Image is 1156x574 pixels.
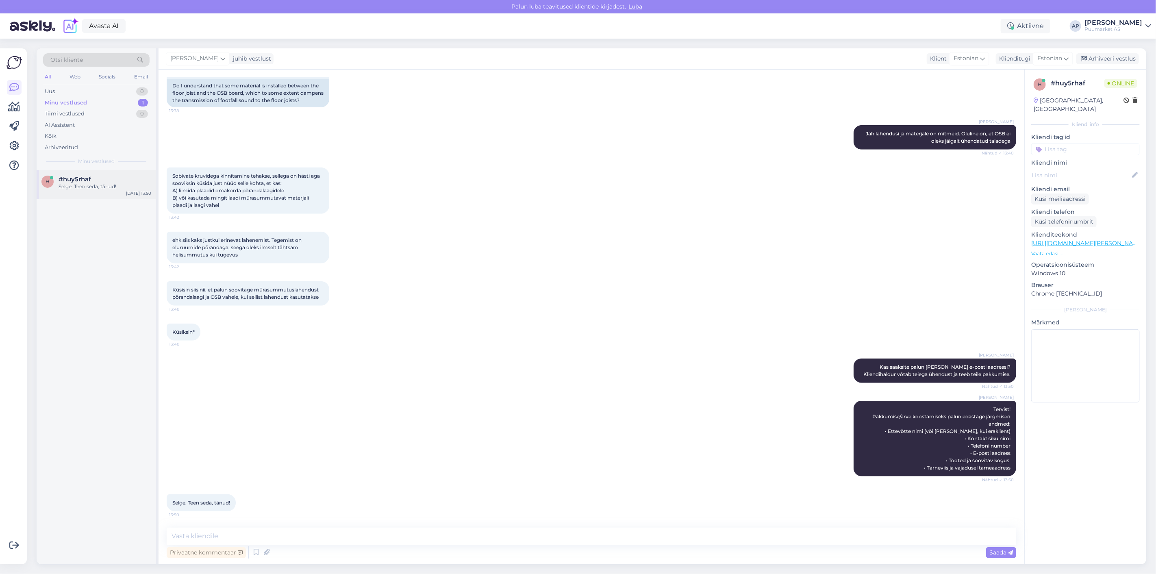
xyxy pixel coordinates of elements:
[979,119,1014,125] span: [PERSON_NAME]
[7,55,22,70] img: Askly Logo
[78,158,115,165] span: Minu vestlused
[169,512,200,518] span: 13:50
[169,264,200,270] span: 13:42
[989,549,1013,556] span: Saada
[1031,269,1140,278] p: Windows 10
[982,383,1014,389] span: Nähtud ✓ 13:50
[626,3,645,10] span: Luba
[1038,81,1042,87] span: h
[979,394,1014,400] span: [PERSON_NAME]
[62,17,79,35] img: explore-ai
[172,287,320,300] span: Küsisin siis nii, et palun soovitage mürasummutuslahendust põrandalaagi ja OSB vahele, kui sellis...
[169,108,200,114] span: 13:38
[1031,261,1140,269] p: Operatsioonisüsteem
[45,110,85,118] div: Tiimi vestlused
[50,56,83,64] span: Otsi kliente
[1031,318,1140,327] p: Märkmed
[982,150,1014,156] span: Nähtud ✓ 13:40
[1070,20,1081,32] div: AP
[45,121,75,129] div: AI Assistent
[866,130,1012,144] span: Jah lahendusi ja materjale on mitmeid. Oluline on, et OSB ei oleks jäigalt ühendatud taladega
[167,79,329,107] div: Do I understand that some material is installed between the floor joist and the OSB board, which ...
[97,72,117,82] div: Socials
[954,54,978,63] span: Estonian
[172,329,195,335] span: Küsiksin*
[45,143,78,152] div: Arhiveeritud
[46,178,50,185] span: h
[1031,306,1140,313] div: [PERSON_NAME]
[1031,250,1140,257] p: Vaata edasi ...
[1031,143,1140,155] input: Lisa tag
[133,72,150,82] div: Email
[1031,133,1140,141] p: Kliendi tag'id
[172,237,303,258] span: ehk siis kaks justkui erinevat lähenemist. Tegemist on eluruumide põrandaga, seega oleks ilmselt ...
[45,87,55,96] div: Uus
[1031,216,1097,227] div: Küsi telefoninumbrit
[136,110,148,118] div: 0
[172,500,230,506] span: Selge. Teen seda, tänud!
[979,352,1014,358] span: [PERSON_NAME]
[996,54,1030,63] div: Klienditugi
[1084,20,1142,26] div: [PERSON_NAME]
[138,99,148,107] div: 1
[45,132,56,140] div: Kõik
[982,477,1014,483] span: Nähtud ✓ 13:50
[1031,289,1140,298] p: Chrome [TECHNICAL_ID]
[1031,230,1140,239] p: Klienditeekond
[1051,78,1104,88] div: # huy5rhaf
[169,306,200,312] span: 13:48
[1084,20,1151,33] a: [PERSON_NAME]Puumarket AS
[1031,281,1140,289] p: Brauser
[172,173,321,208] span: Sobivate kruvidega kinnitamine tehakse, sellega on hästi aga sooviksin küsida just nüüd selle koh...
[230,54,271,63] div: juhib vestlust
[1031,185,1140,194] p: Kliendi email
[1031,121,1140,128] div: Kliendi info
[43,72,52,82] div: All
[927,54,947,63] div: Klient
[1037,54,1062,63] span: Estonian
[1032,171,1130,180] input: Lisa nimi
[863,364,1012,377] span: Kas saaksite palun [PERSON_NAME] e-posti aadressi? Kliendihaldur võtab teiega ühendust ja teeb te...
[1031,194,1089,204] div: Küsi meiliaadressi
[1031,159,1140,167] p: Kliendi nimi
[136,87,148,96] div: 0
[1031,239,1143,247] a: [URL][DOMAIN_NAME][PERSON_NAME]
[1076,53,1139,64] div: Arhiveeri vestlus
[1001,19,1050,33] div: Aktiivne
[82,19,126,33] a: Avasta AI
[126,190,151,196] div: [DATE] 13:50
[68,72,82,82] div: Web
[170,54,219,63] span: [PERSON_NAME]
[1104,79,1137,88] span: Online
[59,176,91,183] span: #huy5rhaf
[1084,26,1142,33] div: Puumarket AS
[45,99,87,107] div: Minu vestlused
[169,341,200,347] span: 13:48
[169,214,200,220] span: 13:42
[59,183,151,190] div: Selge. Teen seda, tänud!
[1034,96,1123,113] div: [GEOGRAPHIC_DATA], [GEOGRAPHIC_DATA]
[167,547,246,558] div: Privaatne kommentaar
[1031,208,1140,216] p: Kliendi telefon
